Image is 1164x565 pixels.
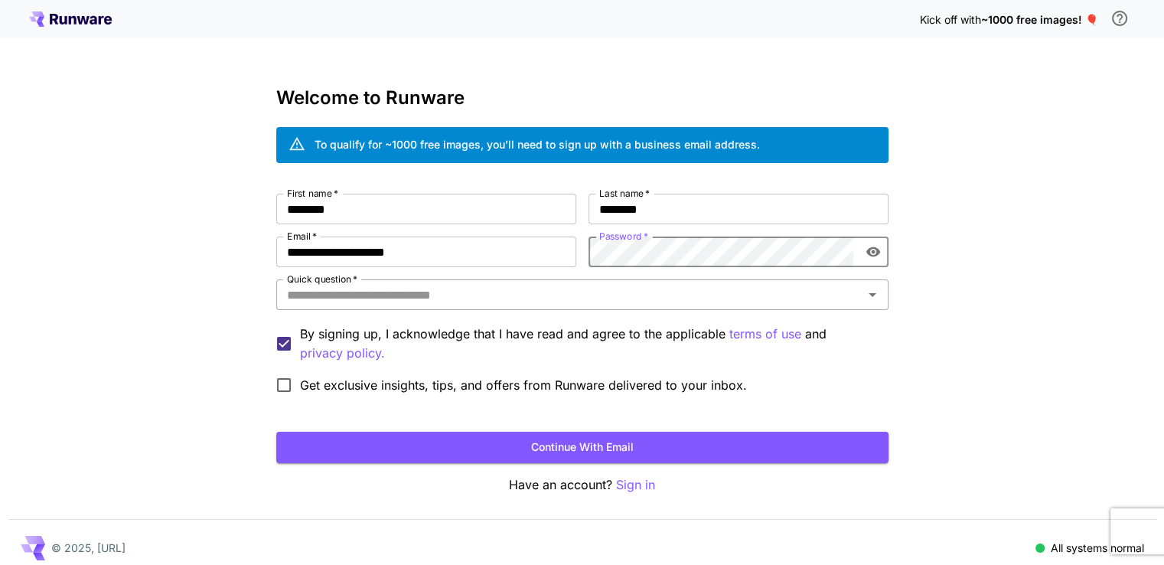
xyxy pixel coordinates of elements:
label: Last name [599,187,650,200]
button: By signing up, I acknowledge that I have read and agree to the applicable terms of use and [300,344,385,363]
button: Sign in [616,475,655,495]
label: Password [599,230,648,243]
p: terms of use [729,325,801,344]
div: To qualify for ~1000 free images, you’ll need to sign up with a business email address. [315,136,760,152]
p: Have an account? [276,475,888,495]
button: By signing up, I acknowledge that I have read and agree to the applicable and privacy policy. [729,325,801,344]
label: Quick question [287,273,357,286]
span: ~1000 free images! 🎈 [981,13,1098,26]
p: privacy policy. [300,344,385,363]
span: Kick off with [920,13,981,26]
p: © 2025, [URL] [51,540,126,556]
h3: Welcome to Runware [276,87,888,109]
button: Open [862,284,883,305]
button: In order to qualify for free credit, you need to sign up with a business email address and click ... [1104,3,1135,34]
label: Email [287,230,317,243]
button: toggle password visibility [859,238,887,266]
p: By signing up, I acknowledge that I have read and agree to the applicable and [300,325,876,363]
span: Get exclusive insights, tips, and offers from Runware delivered to your inbox. [300,376,747,394]
p: All systems normal [1051,540,1144,556]
label: First name [287,187,338,200]
button: Continue with email [276,432,888,463]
